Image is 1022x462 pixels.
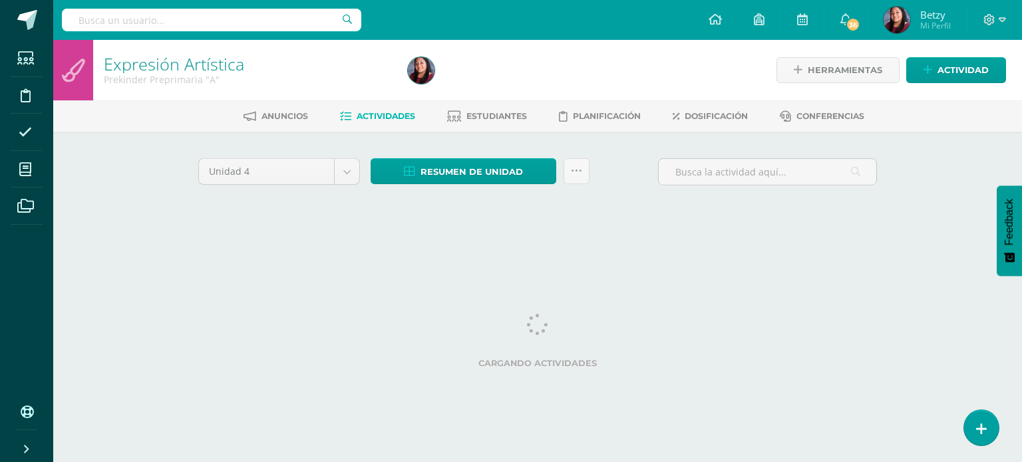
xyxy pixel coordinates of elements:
[408,57,434,84] img: e3ef1c2e9fb4cf0091d72784ffee823d.png
[447,106,527,127] a: Estudiantes
[466,111,527,121] span: Estudiantes
[780,106,864,127] a: Conferencias
[673,106,748,127] a: Dosificación
[104,73,392,86] div: Prekinder Preprimaria 'A'
[808,58,882,82] span: Herramientas
[261,111,308,121] span: Anuncios
[198,358,877,368] label: Cargando actividades
[776,57,900,83] a: Herramientas
[846,17,860,32] span: 36
[209,159,324,184] span: Unidad 4
[573,111,641,121] span: Planificación
[685,111,748,121] span: Dosificación
[920,8,951,21] span: Betzy
[997,185,1022,276] button: Feedback - Mostrar encuesta
[937,58,989,82] span: Actividad
[104,53,244,75] a: Expresión Artística
[920,20,951,31] span: Mi Perfil
[371,158,556,184] a: Resumen de unidad
[357,111,415,121] span: Actividades
[796,111,864,121] span: Conferencias
[659,159,876,185] input: Busca la actividad aquí...
[1003,199,1015,245] span: Feedback
[199,159,359,184] a: Unidad 4
[62,9,361,31] input: Busca un usuario...
[244,106,308,127] a: Anuncios
[104,55,392,73] h1: Expresión Artística
[340,106,415,127] a: Actividades
[559,106,641,127] a: Planificación
[906,57,1006,83] a: Actividad
[421,160,523,184] span: Resumen de unidad
[884,7,910,33] img: e3ef1c2e9fb4cf0091d72784ffee823d.png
